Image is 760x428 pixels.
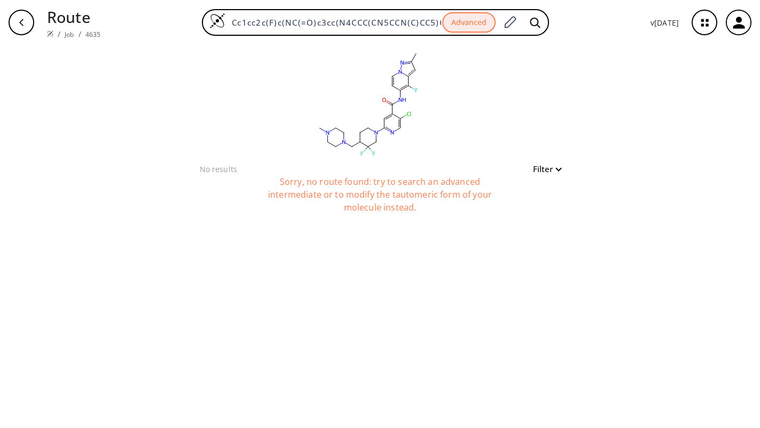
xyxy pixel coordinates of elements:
button: Advanced [442,12,496,33]
img: Spaya logo [47,30,53,37]
svg: Cc1cc2c(F)c(NC(=O)c3cc(N4CCC(CN5CCN(C)CC5)C(F)(F)C4)ncc3Cl)ccn2n1 [261,45,475,162]
li: / [58,28,60,40]
p: v [DATE] [651,17,679,28]
input: Enter SMILES [225,17,442,28]
img: Logo Spaya [209,13,225,29]
button: Filter [527,165,561,173]
a: 4635 [85,30,101,39]
p: Route [47,5,100,28]
a: Job [65,30,74,39]
div: Sorry, no route found: try to search an advanced intermediate or to modify the tautomeric form of... [247,175,514,229]
li: / [79,28,81,40]
p: No results [200,164,238,175]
